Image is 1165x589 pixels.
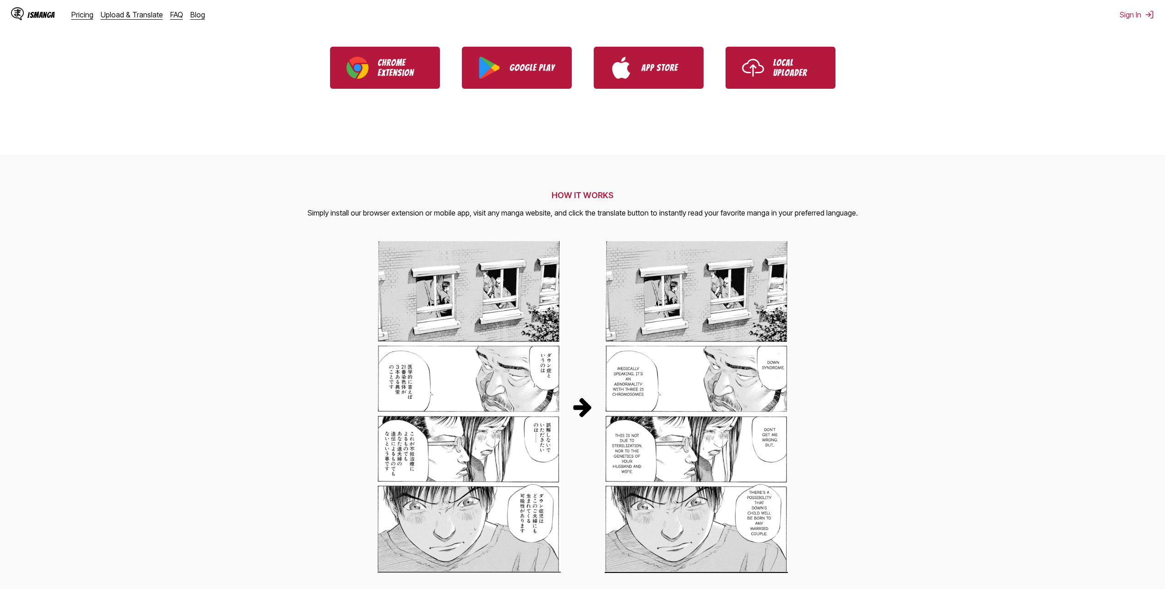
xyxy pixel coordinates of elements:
a: Upload & Translate [101,10,163,19]
a: Pricing [71,10,93,19]
a: FAQ [170,10,183,19]
a: Download IsManga from Google Play [462,47,572,89]
a: Download IsManga Chrome Extension [330,47,440,89]
p: Chrome Extension [378,58,423,78]
img: Upload icon [742,57,764,79]
a: Blog [190,10,205,19]
img: Google Play logo [478,57,500,79]
button: Sign In [1120,10,1154,19]
a: Use IsManga Local Uploader [726,47,835,89]
p: App Store [641,63,687,73]
img: IsManga Logo [11,7,24,20]
img: Translation Process Arrow [572,396,594,418]
img: Original Japanese Manga Panel [378,241,561,573]
img: Sign out [1145,10,1154,19]
a: Download IsManga from App Store [594,47,704,89]
div: IsManga [27,11,55,19]
p: Simply install our browser extension or mobile app, visit any manga website, and click the transl... [308,207,858,219]
p: Google Play [509,63,555,73]
h2: HOW IT WORKS [308,190,858,200]
img: App Store logo [610,57,632,79]
img: Translated English Manga Panel [605,241,788,573]
a: IsManga LogoIsManga [11,7,71,22]
p: Local Uploader [773,58,819,78]
img: Chrome logo [347,57,368,79]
